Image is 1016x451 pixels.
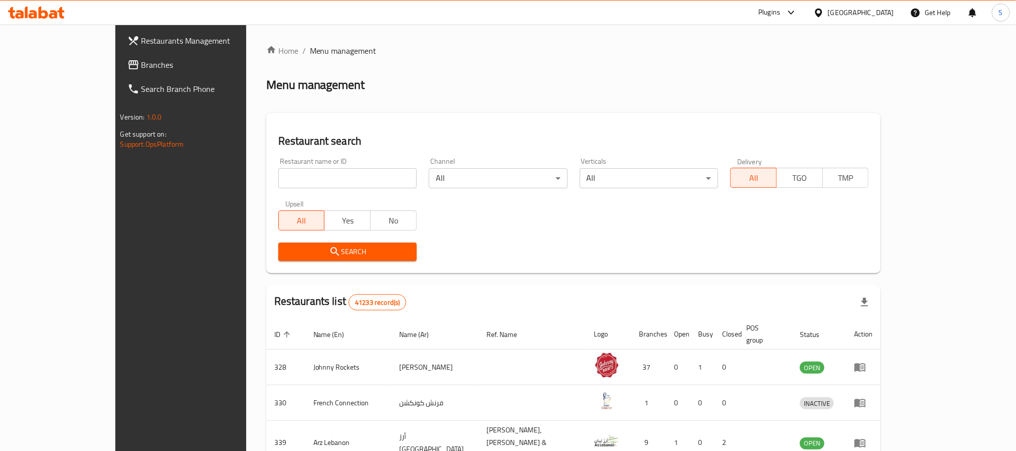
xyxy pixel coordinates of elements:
[715,385,739,421] td: 0
[853,290,877,314] div: Export file
[631,319,666,350] th: Branches
[691,350,715,385] td: 1
[781,171,819,185] span: TGO
[375,213,413,228] span: No
[580,168,718,188] div: All
[305,385,392,421] td: French Connection
[119,29,285,53] a: Restaurants Management
[691,385,715,421] td: 0
[286,246,409,258] span: Search
[302,45,306,57] li: /
[854,361,873,373] div: Menu
[800,437,824,449] span: OPEN
[827,171,865,185] span: TMP
[349,298,406,307] span: 41233 record(s)
[800,362,824,374] div: OPEN
[120,128,166,141] span: Get support on:
[146,110,162,124] span: 1.0.0
[278,210,325,231] button: All
[278,243,417,261] button: Search
[370,210,417,231] button: No
[594,353,619,378] img: Johnny Rockets
[278,168,417,188] input: Search for restaurant name or ID..
[854,437,873,449] div: Menu
[999,7,1003,18] span: S
[828,7,894,18] div: [GEOGRAPHIC_DATA]
[594,388,619,413] img: French Connection
[666,350,691,385] td: 0
[730,168,777,188] button: All
[310,45,377,57] span: Menu management
[399,328,442,341] span: Name (Ar)
[283,213,321,228] span: All
[486,328,530,341] span: Ref. Name
[822,168,869,188] button: TMP
[324,210,371,231] button: Yes
[586,319,631,350] th: Logo
[274,294,407,310] h2: Restaurants list
[266,350,305,385] td: 328
[758,7,780,19] div: Plugins
[266,385,305,421] td: 330
[285,200,304,207] label: Upsell
[313,328,358,341] span: Name (En)
[120,138,184,151] a: Support.OpsPlatform
[631,350,666,385] td: 37
[278,134,869,149] h2: Restaurant search
[800,362,824,374] span: OPEN
[119,77,285,101] a: Search Branch Phone
[631,385,666,421] td: 1
[800,328,832,341] span: Status
[349,294,406,310] div: Total records count
[737,158,762,165] label: Delivery
[429,168,567,188] div: All
[141,35,277,47] span: Restaurants Management
[391,385,478,421] td: فرنش كونكشن
[691,319,715,350] th: Busy
[776,168,823,188] button: TGO
[274,328,293,341] span: ID
[119,53,285,77] a: Branches
[391,350,478,385] td: [PERSON_NAME]
[328,213,367,228] span: Yes
[854,397,873,409] div: Menu
[846,319,881,350] th: Action
[747,322,780,346] span: POS group
[141,83,277,95] span: Search Branch Phone
[305,350,392,385] td: Johnny Rockets
[666,319,691,350] th: Open
[666,385,691,421] td: 0
[141,59,277,71] span: Branches
[266,77,365,93] h2: Menu management
[715,319,739,350] th: Closed
[266,45,881,57] nav: breadcrumb
[715,350,739,385] td: 0
[735,171,773,185] span: All
[800,398,834,409] span: INACTIVE
[120,110,145,124] span: Version:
